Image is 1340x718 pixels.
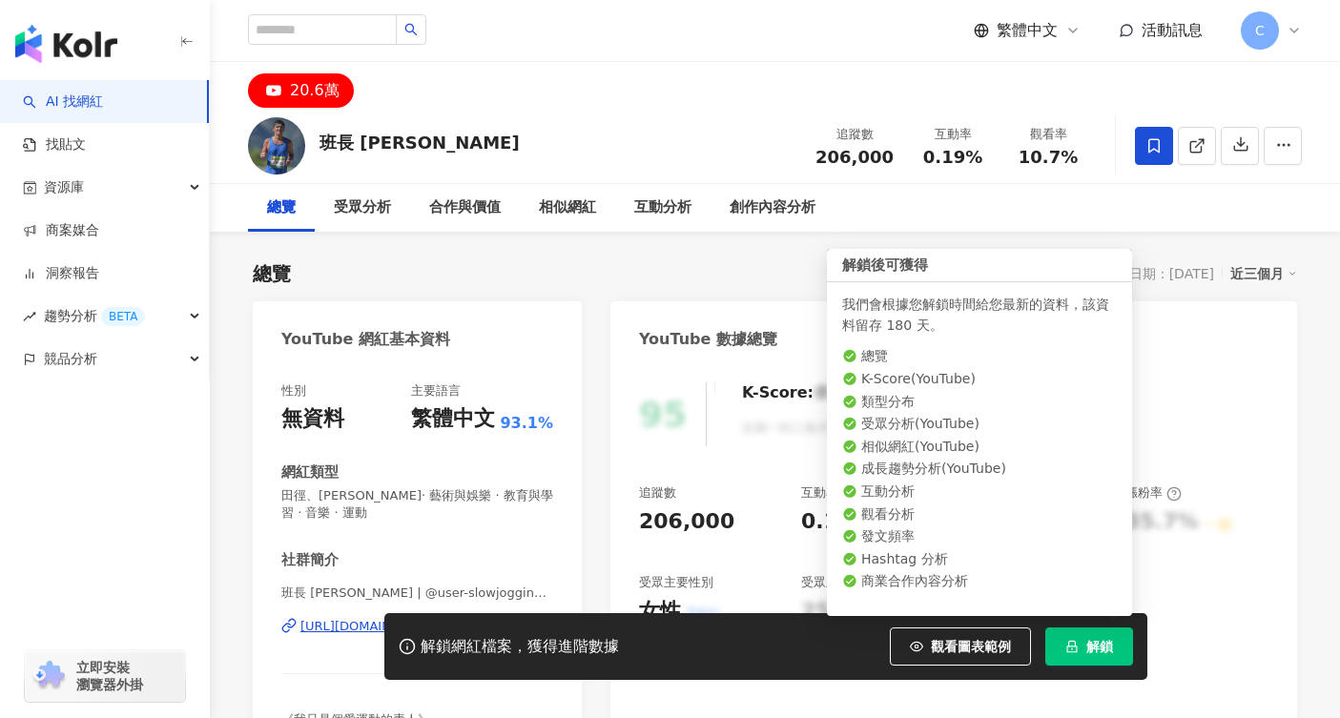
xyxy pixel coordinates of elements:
[1255,20,1265,41] span: C
[281,550,339,570] div: 社群簡介
[44,338,97,380] span: 競品分析
[31,661,68,691] img: chrome extension
[742,382,863,403] div: K-Score :
[639,507,734,537] div: 206,000
[539,196,596,219] div: 相似網紅
[730,196,815,219] div: 創作內容分析
[815,125,894,144] div: 追蹤數
[248,73,354,108] button: 20.6萬
[281,585,553,602] span: 班長 [PERSON_NAME] | @user-slowjogging | UCPzqCfFjvAGQYSM3-e2dErA
[963,507,1036,537] div: 10.7%
[1045,627,1133,666] button: 解鎖
[267,196,296,219] div: 總覽
[23,135,86,154] a: 找貼文
[801,507,874,537] div: 0.19%
[1065,640,1079,653] span: lock
[334,196,391,219] div: 受眾分析
[76,659,143,693] span: 立即安裝 瀏覽器外掛
[963,484,1020,502] div: 觀看率
[281,404,344,434] div: 無資料
[1012,125,1084,144] div: 觀看率
[500,413,553,434] span: 93.1%
[923,148,982,167] span: 0.19%
[23,264,99,283] a: 洞察報告
[281,462,339,482] div: 網紅類型
[101,307,145,326] div: BETA
[1019,148,1078,167] span: 10.7%
[429,196,501,219] div: 合作與價值
[1142,21,1203,39] span: 活動訊息
[44,295,145,338] span: 趨勢分析
[639,329,777,350] div: YouTube 數據總覽
[25,650,185,702] a: chrome extension立即安裝 瀏覽器外掛
[248,117,305,174] img: KOL Avatar
[23,221,99,240] a: 商案媒合
[281,382,306,400] div: 性別
[23,92,103,112] a: searchAI 找網紅
[815,147,894,167] span: 206,000
[639,574,713,591] div: 受眾主要性別
[411,404,495,434] div: 繁體中文
[917,125,989,144] div: 互動率
[931,639,1011,654] span: 觀看圖表範例
[411,382,461,400] div: 主要語言
[253,260,291,287] div: 總覽
[639,484,676,502] div: 追蹤數
[23,310,36,323] span: rise
[801,484,857,502] div: 互動率
[963,574,1087,591] div: 商業合作內容覆蓋比例
[1086,639,1113,654] span: 解鎖
[1230,261,1297,286] div: 近三個月
[997,20,1058,41] span: 繁體中文
[281,487,553,522] span: 田徑、[PERSON_NAME]· 藝術與娛樂 · 教育與學習 · 音樂 · 運動
[639,597,681,626] div: 女性
[801,574,876,591] div: 受眾主要年齡
[1125,484,1182,502] div: 漲粉率
[320,131,520,154] div: 班長 [PERSON_NAME]
[15,25,117,63] img: logo
[890,627,1031,666] button: 觀看圖表範例
[281,329,450,350] div: YouTube 網紅基本資料
[404,23,418,36] span: search
[421,637,619,657] div: 解鎖網紅檔案，獲得進階數據
[44,166,84,209] span: 資源庫
[634,196,691,219] div: 互動分析
[1076,266,1214,281] div: 最後更新日期：[DATE]
[290,77,340,104] div: 20.6萬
